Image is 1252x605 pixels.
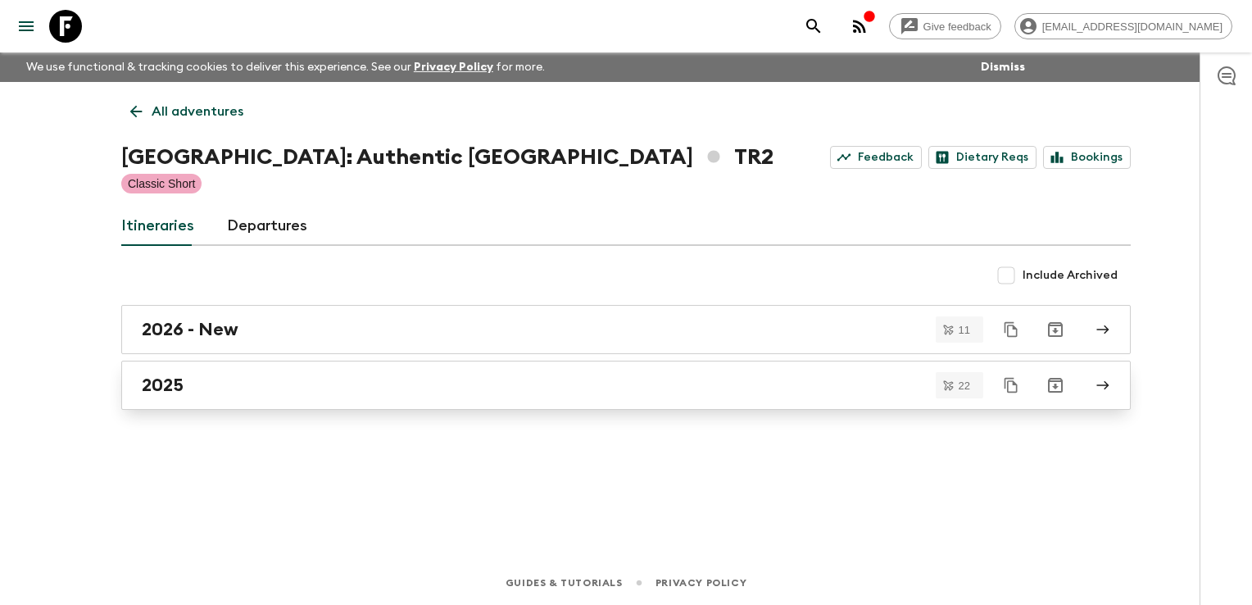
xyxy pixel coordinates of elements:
[506,574,623,592] a: Guides & Tutorials
[1039,369,1072,402] button: Archive
[152,102,243,121] p: All adventures
[128,175,195,192] p: Classic Short
[830,146,922,169] a: Feedback
[797,10,830,43] button: search adventures
[977,56,1029,79] button: Dismiss
[121,95,252,128] a: All adventures
[142,319,238,340] h2: 2026 - New
[414,61,493,73] a: Privacy Policy
[1023,267,1118,284] span: Include Archived
[121,207,194,246] a: Itineraries
[227,207,307,246] a: Departures
[10,10,43,43] button: menu
[1014,13,1232,39] div: [EMAIL_ADDRESS][DOMAIN_NAME]
[655,574,746,592] a: Privacy Policy
[928,146,1037,169] a: Dietary Reqs
[142,375,184,396] h2: 2025
[121,361,1131,410] a: 2025
[914,20,1000,33] span: Give feedback
[20,52,551,82] p: We use functional & tracking cookies to deliver this experience. See our for more.
[889,13,1001,39] a: Give feedback
[1039,313,1072,346] button: Archive
[121,305,1131,354] a: 2026 - New
[949,380,980,391] span: 22
[996,371,1026,400] button: Duplicate
[996,315,1026,344] button: Duplicate
[121,141,773,174] h1: [GEOGRAPHIC_DATA]: Authentic [GEOGRAPHIC_DATA] TR2
[949,325,980,335] span: 11
[1043,146,1131,169] a: Bookings
[1033,20,1232,33] span: [EMAIL_ADDRESS][DOMAIN_NAME]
